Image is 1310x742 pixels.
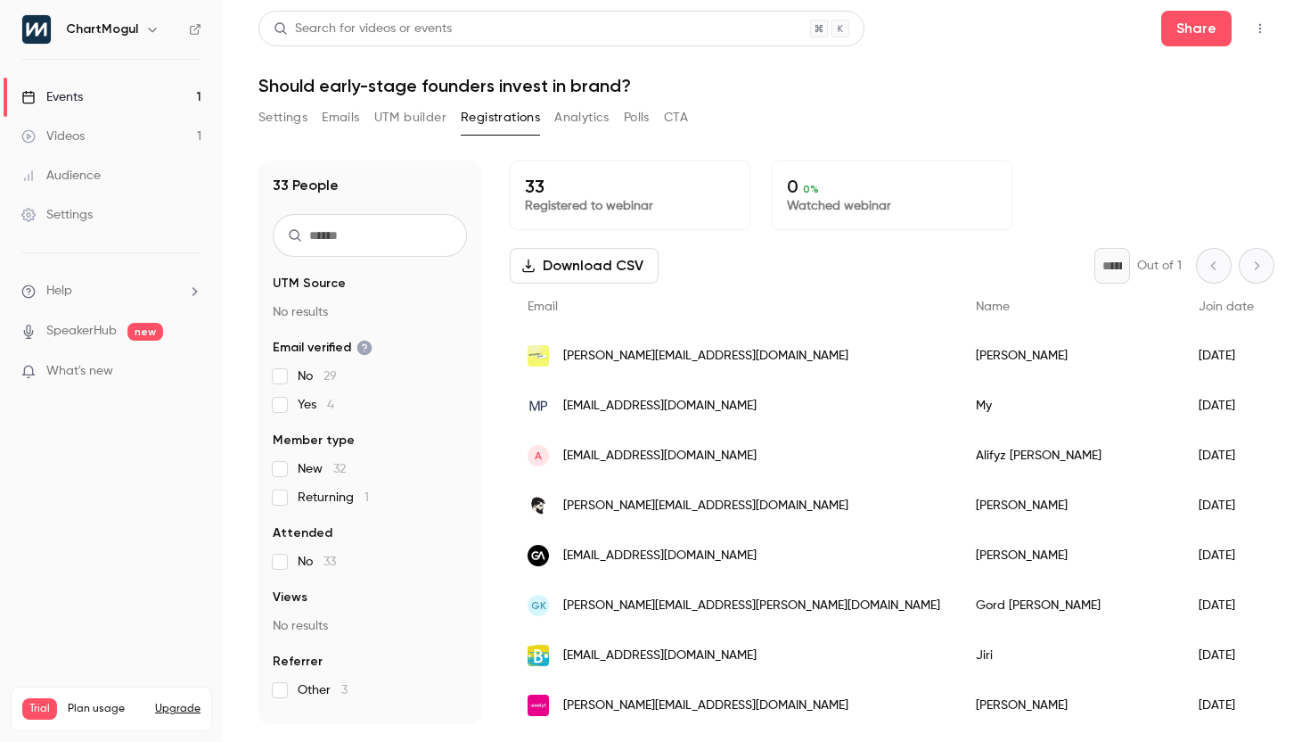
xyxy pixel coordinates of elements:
[531,598,546,614] span: GK
[563,547,757,565] span: [EMAIL_ADDRESS][DOMAIN_NAME]
[528,695,549,716] img: exolyt.com
[298,396,334,414] span: Yes
[258,103,307,132] button: Settings
[273,524,332,542] span: Attended
[958,531,1181,581] div: [PERSON_NAME]
[563,697,848,715] span: [PERSON_NAME][EMAIL_ADDRESS][DOMAIN_NAME]
[327,399,334,411] span: 4
[563,447,757,466] span: [EMAIL_ADDRESS][DOMAIN_NAME]
[46,362,113,381] span: What's new
[958,581,1181,631] div: Gord [PERSON_NAME]
[528,395,549,416] img: mypersson.se
[958,481,1181,531] div: [PERSON_NAME]
[535,448,542,464] span: A
[298,489,369,507] span: Returning
[46,282,72,301] span: Help
[66,21,138,38] h6: ChartMogul
[461,103,540,132] button: Registrations
[155,702,201,716] button: Upgrade
[1199,301,1254,313] span: Join date
[958,680,1181,730] div: [PERSON_NAME]
[46,322,117,341] a: SpeakerHub
[563,647,757,665] span: [EMAIL_ADDRESS][DOMAIN_NAME]
[374,103,446,132] button: UTM builder
[510,248,659,284] button: Download CSV
[958,331,1181,381] div: [PERSON_NAME]
[1181,680,1272,730] div: [DATE]
[341,684,348,697] span: 3
[21,128,85,145] div: Videos
[298,681,348,699] span: Other
[21,88,83,106] div: Events
[323,556,336,568] span: 33
[787,176,997,197] p: 0
[528,495,549,516] img: nearcut.com
[127,323,163,341] span: new
[787,197,997,215] p: Watched webinar
[273,589,307,606] span: Views
[273,175,339,196] h1: 33 People
[322,103,359,132] button: Emails
[525,176,735,197] p: 33
[22,698,57,720] span: Trial
[958,381,1181,431] div: My
[273,653,323,671] span: Referrer
[273,275,467,699] section: facet-groups
[1181,431,1272,481] div: [DATE]
[1181,581,1272,631] div: [DATE]
[1161,11,1232,46] button: Share
[1181,381,1272,431] div: [DATE]
[273,339,373,357] span: Email verified
[1181,331,1272,381] div: [DATE]
[273,303,467,321] p: No results
[273,275,346,293] span: UTM Source
[528,301,558,313] span: Email
[273,617,467,635] p: No results
[323,370,337,383] span: 29
[298,460,346,478] span: New
[525,197,735,215] p: Registered to webinar
[68,702,144,716] span: Plan usage
[22,720,56,736] p: Videos
[364,491,369,504] span: 1
[21,282,201,301] li: help-dropdown-opener
[1181,481,1272,531] div: [DATE]
[21,206,93,224] div: Settings
[21,167,101,185] div: Audience
[803,183,819,195] span: 0 %
[624,103,650,132] button: Polls
[1181,531,1272,581] div: [DATE]
[563,497,848,515] span: [PERSON_NAME][EMAIL_ADDRESS][DOMAIN_NAME]
[273,432,355,449] span: Member type
[976,301,1010,313] span: Name
[554,103,610,132] button: Analytics
[180,722,184,733] span: 1
[1137,257,1182,275] p: Out of 1
[664,103,688,132] button: CTA
[528,345,549,367] img: shadowmap.org
[333,463,346,475] span: 32
[22,15,51,44] img: ChartMogul
[298,367,337,385] span: No
[528,645,549,666] img: behaviolabs.com
[258,75,1274,96] h1: Should early-stage founders invest in brand?
[528,545,549,566] img: gameanalytics.com
[958,631,1181,680] div: Jiri
[274,20,452,38] div: Search for videos or events
[958,431,1181,481] div: Alifyz [PERSON_NAME]
[563,347,848,366] span: [PERSON_NAME][EMAIL_ADDRESS][DOMAIN_NAME]
[563,397,757,416] span: [EMAIL_ADDRESS][DOMAIN_NAME]
[563,597,940,615] span: [PERSON_NAME][EMAIL_ADDRESS][PERSON_NAME][DOMAIN_NAME]
[298,553,336,571] span: No
[180,720,201,736] p: / ∞
[1181,631,1272,680] div: [DATE]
